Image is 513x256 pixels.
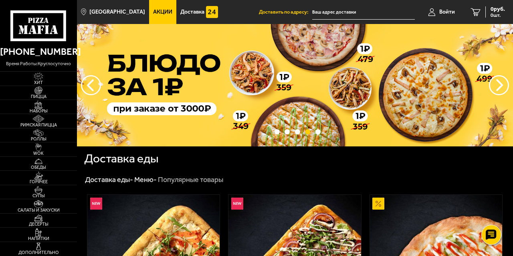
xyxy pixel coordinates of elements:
[315,129,321,134] button: точки переключения
[85,175,133,184] a: Доставка еды-
[295,129,300,134] button: точки переключения
[491,6,505,12] span: 0 руб.
[153,9,172,15] span: Акции
[275,129,280,134] button: точки переключения
[158,175,223,184] div: Популярные товары
[439,9,455,15] span: Войти
[305,129,311,134] button: точки переключения
[259,10,312,15] span: Доставить по адресу:
[206,6,218,18] img: 15daf4d41897b9f0e9f617042186c801.svg
[285,129,290,134] button: точки переключения
[81,75,101,95] button: следующий
[491,13,505,18] span: 0 шт.
[312,5,415,20] input: Ваш адрес доставки
[84,152,159,164] h1: Доставка еды
[134,175,157,184] a: Меню-
[180,9,204,15] span: Доставка
[372,198,384,210] img: Акционный
[89,9,145,15] span: [GEOGRAPHIC_DATA]
[231,198,243,210] img: Новинка
[489,75,509,95] button: предыдущий
[90,198,102,210] img: Новинка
